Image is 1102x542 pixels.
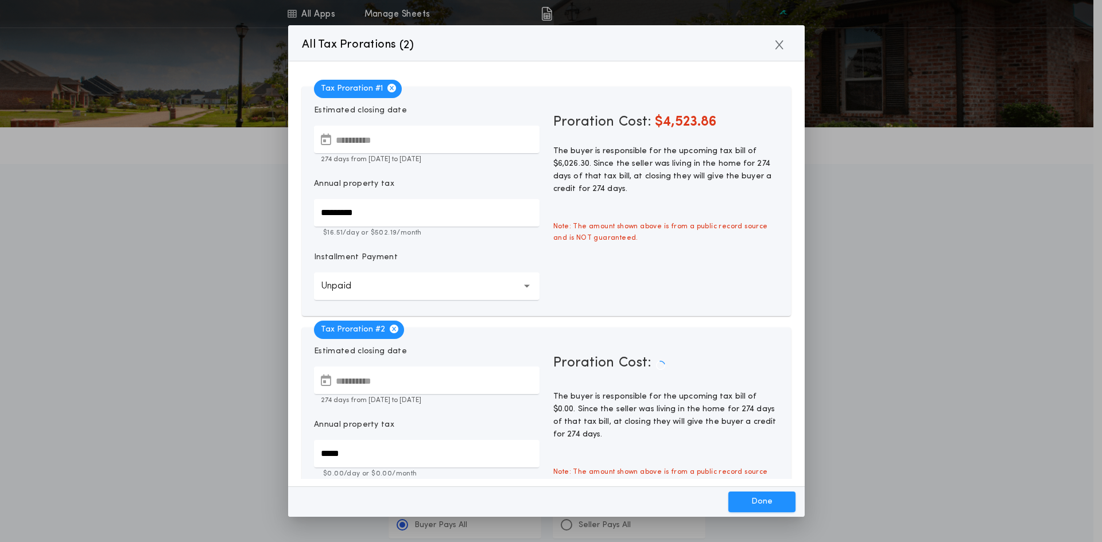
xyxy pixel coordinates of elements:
[619,354,651,377] span: Cost:
[314,440,540,467] input: Annual property tax
[314,346,540,357] p: Estimated closing date
[655,115,716,129] span: $4,523.86
[302,36,414,54] p: All Tax Prorations ( )
[314,419,394,431] p: Annual property tax
[314,272,540,300] button: Unpaid
[314,252,398,263] p: Installment Payment
[553,113,614,131] span: Proration
[314,228,540,238] p: $16.51 /day or $502.19 /month
[314,395,540,405] p: 274 days from [DATE] to [DATE]
[314,178,394,190] p: Annual property tax
[314,199,540,227] input: Annual property tax
[314,469,540,479] p: $0.00 /day or $0.00 /month
[314,105,540,116] p: Estimated closing date
[553,392,776,439] span: The buyer is responsible for the upcoming tax bill of $0.00. Since the seller was living in the h...
[553,354,614,377] span: Proration
[403,40,409,51] span: 2
[321,279,370,293] p: Unpaid
[314,321,404,339] span: Tax Proration # 2
[728,492,796,512] button: Done
[553,147,771,193] span: The buyer is responsible for the upcoming tax bill of $6,026.30. Since the seller was living in t...
[546,459,786,496] span: Note: The amount shown above is from a public record source and is NOT guaranteed.
[314,80,402,98] span: Tax Proration # 1
[314,154,540,165] p: 274 days from [DATE] to [DATE]
[619,115,651,129] span: Cost:
[546,214,786,251] span: Note: The amount shown above is from a public record source and is NOT guaranteed.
